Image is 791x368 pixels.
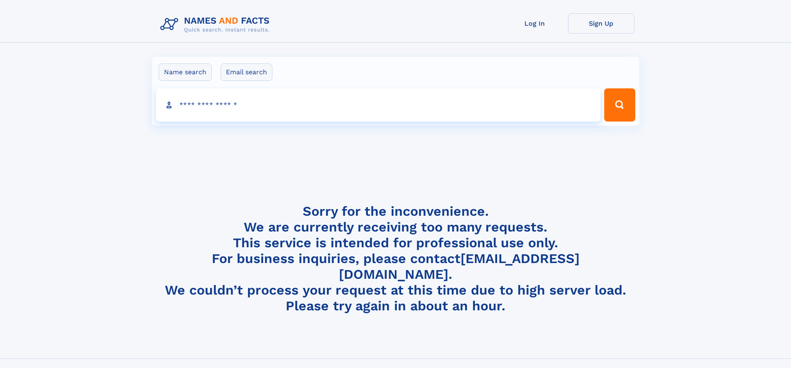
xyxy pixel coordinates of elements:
[339,251,580,282] a: [EMAIL_ADDRESS][DOMAIN_NAME]
[220,63,272,81] label: Email search
[157,13,277,36] img: Logo Names and Facts
[157,203,634,314] h4: Sorry for the inconvenience. We are currently receiving too many requests. This service is intend...
[604,88,635,122] button: Search Button
[568,13,634,34] a: Sign Up
[159,63,212,81] label: Name search
[156,88,601,122] input: search input
[502,13,568,34] a: Log In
